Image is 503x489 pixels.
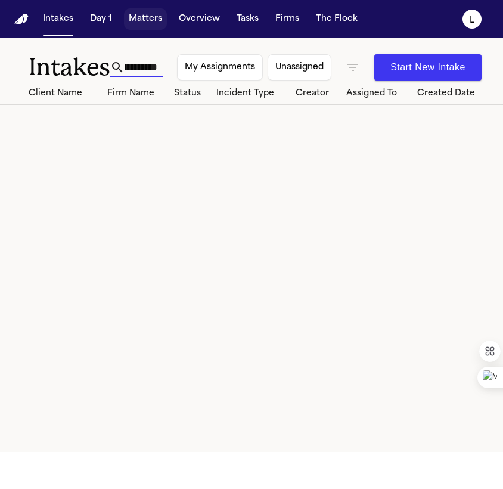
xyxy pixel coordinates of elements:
[268,54,331,81] button: Unassigned
[124,8,167,30] button: Matters
[107,87,164,100] div: Firm Name
[29,87,98,100] div: Client Name
[271,8,304,30] button: Firms
[38,8,78,30] button: Intakes
[311,8,362,30] button: The Flock
[296,87,337,100] div: Creator
[85,8,117,30] button: Day 1
[14,14,29,25] a: Home
[14,14,29,25] img: Finch Logo
[374,54,482,81] button: Start New Intake
[417,87,487,100] div: Created Date
[174,8,225,30] button: Overview
[346,87,408,100] div: Assigned To
[177,54,263,81] button: My Assignments
[29,52,110,82] h1: Intakes
[174,87,207,100] div: Status
[232,8,263,30] button: Tasks
[216,87,286,100] div: Incident Type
